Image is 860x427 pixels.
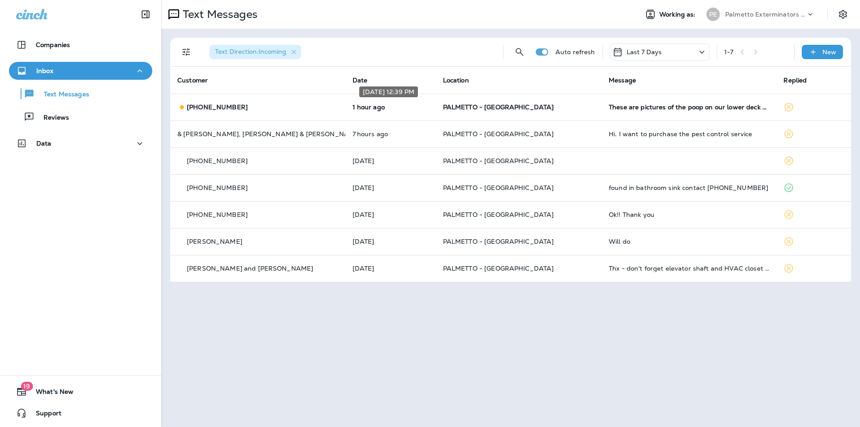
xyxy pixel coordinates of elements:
[27,388,73,399] span: What's New
[353,265,429,272] p: Aug 20, 2025 11:45 AM
[187,238,242,245] p: [PERSON_NAME]
[443,76,469,84] span: Location
[609,238,770,245] div: Will do
[443,184,554,192] span: PALMETTO - [GEOGRAPHIC_DATA]
[724,48,733,56] div: 1 - 7
[187,157,248,165] span: [PHONE_NUMBER]
[609,265,770,272] div: Thx - don't forget elevator shaft and HVAC closet - I imagine Hunter will remind you as well
[353,184,429,191] p: Aug 21, 2025 11:21 AM
[783,76,807,84] span: Replied
[36,41,70,48] p: Companies
[9,383,152,401] button: 19What's New
[443,103,554,111] span: PALMETTO - [GEOGRAPHIC_DATA]
[822,48,836,56] p: New
[210,45,301,59] div: Text Direction:Incoming
[659,11,697,18] span: Working as:
[177,130,361,138] p: & [PERSON_NAME], [PERSON_NAME] & [PERSON_NAME]
[177,76,208,84] span: Customer
[187,265,313,272] p: [PERSON_NAME] and [PERSON_NAME]
[187,103,248,111] span: [PHONE_NUMBER]
[187,184,248,192] span: [PHONE_NUMBER]
[9,62,152,80] button: Inbox
[353,104,429,111] p: Aug 22, 2025 12:39 PM
[133,5,158,23] button: Collapse Sidebar
[443,264,554,272] span: PALMETTO - [GEOGRAPHIC_DATA]
[21,382,33,391] span: 19
[36,140,52,147] p: Data
[9,36,152,54] button: Companies
[609,184,768,192] span: found in bathroom sink contact [PHONE_NUMBER]
[177,43,195,61] button: Filters
[725,11,806,18] p: Palmetto Exterminators LLC
[27,410,61,420] span: Support
[609,211,770,218] div: Ok!! Thank you
[443,157,554,165] span: PALMETTO - [GEOGRAPHIC_DATA]
[353,130,429,138] p: Aug 22, 2025 07:16 AM
[835,6,851,22] button: Settings
[609,104,770,111] div: These are pictures of the poop on our lower deck at 68 Pleasant Valley Trl, Travelers Rest.
[187,211,248,219] span: [PHONE_NUMBER]
[609,184,770,191] div: found in bathroom sink contact 862-432-2840
[555,48,595,56] p: Auto refresh
[9,84,152,103] button: Text Messages
[9,134,152,152] button: Data
[179,8,258,21] p: Text Messages
[36,67,53,74] p: Inbox
[353,238,429,245] p: Aug 20, 2025 11:45 AM
[9,404,152,422] button: Support
[35,91,89,99] p: Text Messages
[353,76,368,84] span: Date
[215,47,286,56] span: Text Direction : Incoming
[511,43,529,61] button: Search Messages
[353,211,429,218] p: Aug 21, 2025 10:41 AM
[627,48,662,56] p: Last 7 Days
[443,130,554,138] span: PALMETTO - [GEOGRAPHIC_DATA]
[9,108,152,126] button: Reviews
[609,130,770,138] div: Hi. I want to purchase the pest control service
[443,211,554,219] span: PALMETTO - [GEOGRAPHIC_DATA]
[706,8,720,21] div: PE
[34,114,69,122] p: Reviews
[609,76,636,84] span: Message
[353,157,429,164] p: Aug 21, 2025 02:20 PM
[359,86,418,97] div: [DATE] 12:39 PM
[443,237,554,246] span: PALMETTO - [GEOGRAPHIC_DATA]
